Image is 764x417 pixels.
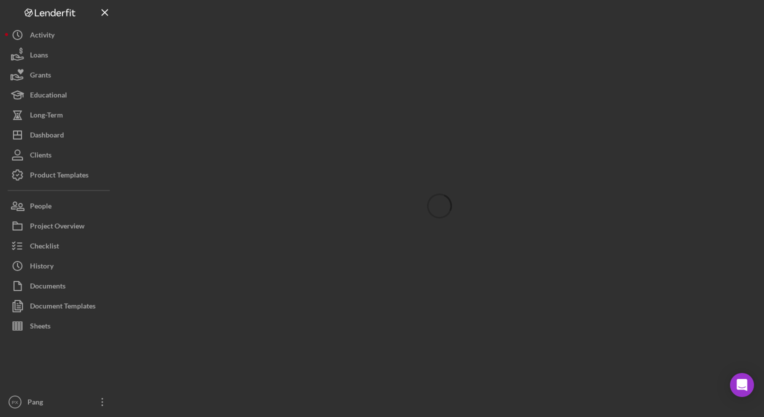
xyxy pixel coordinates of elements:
[30,65,51,87] div: Grants
[30,236,59,258] div: Checklist
[730,373,754,397] div: Open Intercom Messenger
[5,25,115,45] button: Activity
[30,125,64,147] div: Dashboard
[5,165,115,185] button: Product Templates
[30,216,84,238] div: Project Overview
[30,105,63,127] div: Long-Term
[5,85,115,105] button: Educational
[30,296,95,318] div: Document Templates
[5,236,115,256] button: Checklist
[30,196,51,218] div: People
[30,45,48,67] div: Loans
[5,256,115,276] button: History
[5,65,115,85] button: Grants
[5,196,115,216] button: People
[5,216,115,236] button: Project Overview
[5,316,115,336] button: Sheets
[30,145,51,167] div: Clients
[5,125,115,145] button: Dashboard
[30,256,53,278] div: History
[30,316,50,338] div: Sheets
[5,45,115,65] button: Loans
[5,145,115,165] button: Clients
[5,392,115,412] button: PXPang [PERSON_NAME]
[12,399,18,405] text: PX
[30,165,88,187] div: Product Templates
[5,276,115,296] button: Documents
[30,85,67,107] div: Educational
[5,296,115,316] button: Document Templates
[5,105,115,125] button: Long-Term
[30,25,54,47] div: Activity
[30,276,65,298] div: Documents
